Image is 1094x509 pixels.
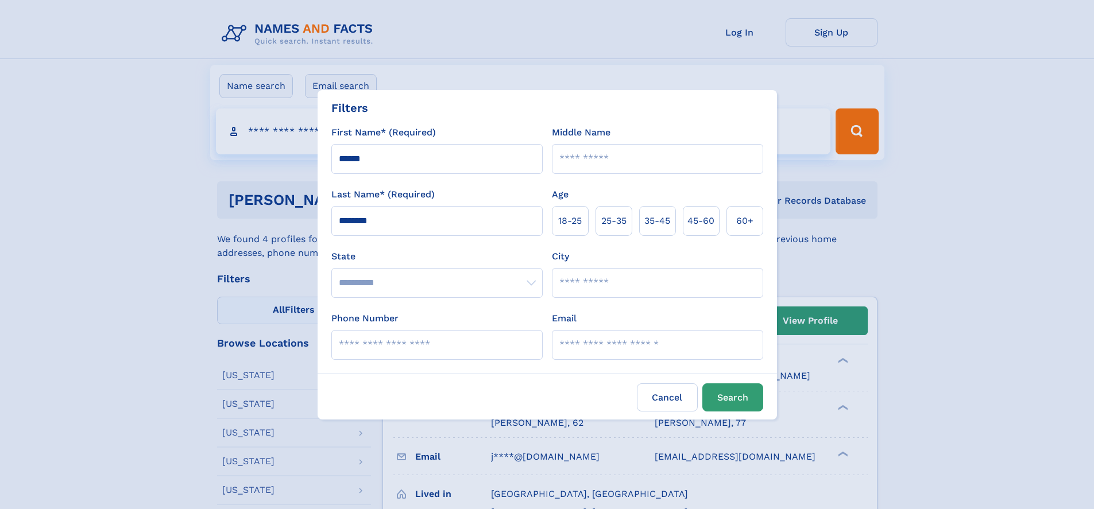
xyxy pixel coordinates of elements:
[331,312,399,325] label: Phone Number
[702,383,763,411] button: Search
[687,214,714,228] span: 45‑60
[552,126,610,139] label: Middle Name
[736,214,753,228] span: 60+
[331,99,368,116] div: Filters
[558,214,582,228] span: 18‑25
[601,214,627,228] span: 25‑35
[552,188,569,201] label: Age
[552,250,569,263] label: City
[637,383,698,411] label: Cancel
[552,312,577,325] label: Email
[331,126,436,139] label: First Name* (Required)
[644,214,670,228] span: 35‑45
[331,188,435,201] label: Last Name* (Required)
[331,250,543,263] label: State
